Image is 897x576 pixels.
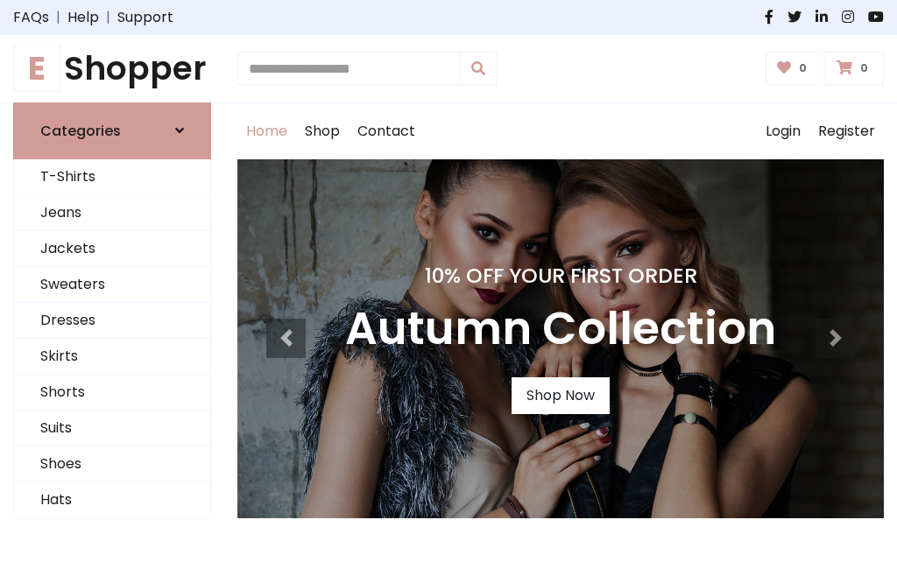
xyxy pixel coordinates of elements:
a: Contact [349,103,424,159]
a: Jeans [14,195,210,231]
a: Categories [13,102,211,159]
a: Jackets [14,231,210,267]
h1: Shopper [13,49,211,88]
a: 0 [825,52,884,85]
a: Skirts [14,339,210,375]
a: T-Shirts [14,159,210,195]
h6: Categories [40,123,121,139]
a: 0 [766,52,823,85]
a: Shop Now [512,377,610,414]
a: Support [117,7,173,28]
h4: 10% Off Your First Order [345,263,776,288]
span: | [49,7,67,28]
a: FAQs [13,7,49,28]
a: Shop [296,103,349,159]
span: | [99,7,117,28]
span: 0 [856,60,872,76]
a: Login [757,103,809,159]
a: Dresses [14,303,210,339]
a: Register [809,103,884,159]
a: Hats [14,482,210,518]
a: Shorts [14,375,210,411]
a: Suits [14,411,210,446]
a: Sweaters [14,267,210,303]
span: E [13,45,60,92]
a: Home [237,103,296,159]
a: Help [67,7,99,28]
a: EShopper [13,49,211,88]
a: Shoes [14,446,210,482]
h3: Autumn Collection [345,302,776,356]
span: 0 [795,60,811,76]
